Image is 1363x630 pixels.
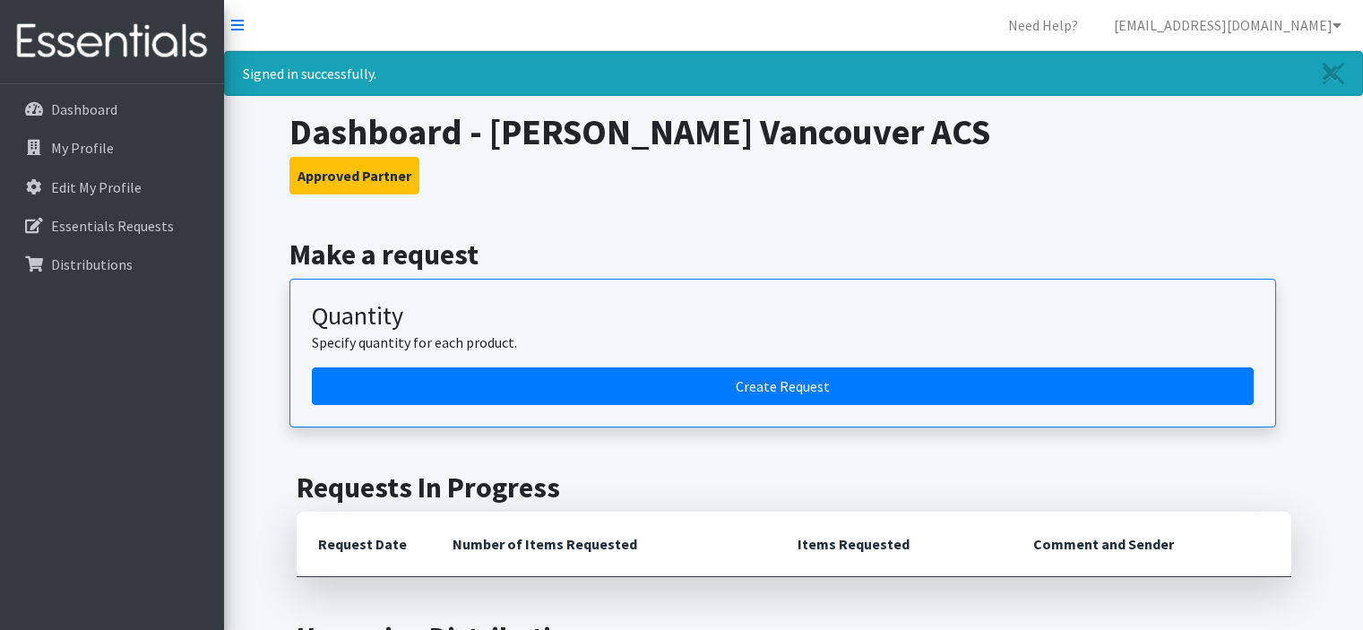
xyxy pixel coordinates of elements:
a: My Profile [7,130,217,166]
p: Specify quantity for each product. [312,332,1254,353]
th: Number of Items Requested [431,512,777,577]
button: Approved Partner [289,157,419,194]
h3: Quantity [312,301,1254,332]
a: Dashboard [7,91,217,127]
th: Comment and Sender [1012,512,1290,577]
p: My Profile [51,139,114,157]
div: Signed in successfully. [224,51,1363,96]
a: Edit My Profile [7,169,217,205]
p: Edit My Profile [51,178,142,196]
p: Distributions [51,255,133,273]
h1: Dashboard - [PERSON_NAME] Vancouver ACS [289,110,1298,153]
a: [EMAIL_ADDRESS][DOMAIN_NAME] [1100,7,1356,43]
th: Items Requested [776,512,1012,577]
h2: Make a request [289,237,1298,272]
img: HumanEssentials [7,12,217,72]
a: Essentials Requests [7,208,217,244]
a: Create a request by quantity [312,367,1254,405]
p: Essentials Requests [51,217,174,235]
a: Close [1305,52,1362,95]
h2: Requests In Progress [297,470,1291,505]
p: Dashboard [51,100,117,118]
th: Request Date [297,512,431,577]
a: Need Help? [994,7,1092,43]
a: Distributions [7,246,217,282]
